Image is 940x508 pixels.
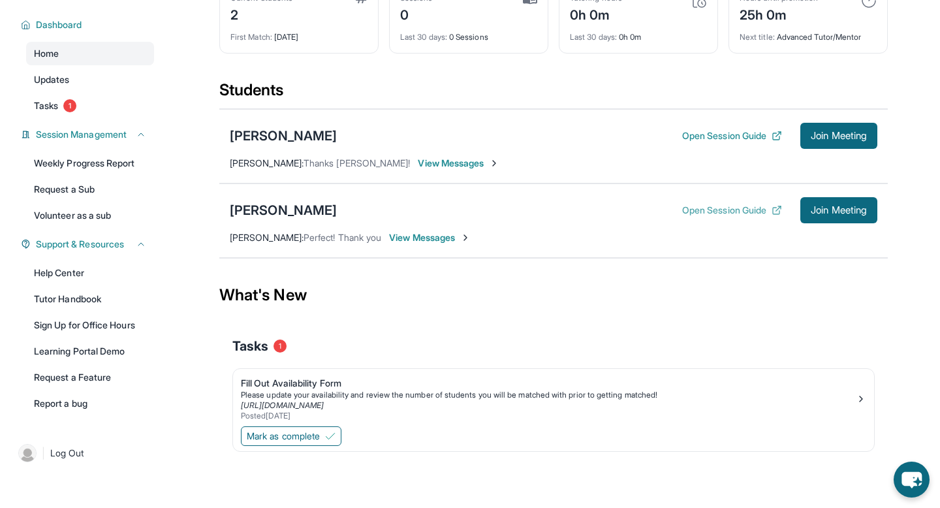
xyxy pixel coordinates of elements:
[274,340,287,353] span: 1
[800,197,877,223] button: Join Meeting
[26,151,154,175] a: Weekly Progress Report
[740,32,775,42] span: Next title :
[304,232,381,243] span: Perfect! Thank you
[233,369,874,424] a: Fill Out Availability FormPlease update your availability and review the number of students you w...
[304,157,410,168] span: Thanks [PERSON_NAME]!
[570,3,622,24] div: 0h 0m
[26,340,154,363] a: Learning Portal Demo
[740,24,877,42] div: Advanced Tutor/Mentor
[460,232,471,243] img: Chevron-Right
[26,68,154,91] a: Updates
[230,24,368,42] div: [DATE]
[418,157,499,170] span: View Messages
[26,287,154,311] a: Tutor Handbook
[34,99,58,112] span: Tasks
[230,32,272,42] span: First Match :
[230,127,337,145] div: [PERSON_NAME]
[811,132,867,140] span: Join Meeting
[894,462,930,498] button: chat-button
[219,266,888,324] div: What's New
[800,123,877,149] button: Join Meeting
[230,157,304,168] span: [PERSON_NAME] :
[241,377,856,390] div: Fill Out Availability Form
[682,204,782,217] button: Open Session Guide
[489,158,499,168] img: Chevron-Right
[31,238,146,251] button: Support & Resources
[31,128,146,141] button: Session Management
[18,444,37,462] img: user-img
[325,431,336,441] img: Mark as complete
[26,42,154,65] a: Home
[36,128,127,141] span: Session Management
[26,366,154,389] a: Request a Feature
[241,400,324,410] a: [URL][DOMAIN_NAME]
[400,3,433,24] div: 0
[230,201,337,219] div: [PERSON_NAME]
[34,47,59,60] span: Home
[26,178,154,201] a: Request a Sub
[219,80,888,108] div: Students
[232,337,268,355] span: Tasks
[241,390,856,400] div: Please update your availability and review the number of students you will be matched with prior ...
[26,392,154,415] a: Report a bug
[26,94,154,118] a: Tasks1
[63,99,76,112] span: 1
[26,261,154,285] a: Help Center
[247,430,320,443] span: Mark as complete
[13,439,154,468] a: |Log Out
[740,3,818,24] div: 25h 0m
[570,32,617,42] span: Last 30 days :
[26,313,154,337] a: Sign Up for Office Hours
[50,447,84,460] span: Log Out
[241,411,856,421] div: Posted [DATE]
[389,231,471,244] span: View Messages
[36,18,82,31] span: Dashboard
[31,18,146,31] button: Dashboard
[36,238,124,251] span: Support & Resources
[230,3,292,24] div: 2
[42,445,45,461] span: |
[230,232,304,243] span: [PERSON_NAME] :
[570,24,707,42] div: 0h 0m
[400,32,447,42] span: Last 30 days :
[26,204,154,227] a: Volunteer as a sub
[241,426,341,446] button: Mark as complete
[811,206,867,214] span: Join Meeting
[34,73,70,86] span: Updates
[682,129,782,142] button: Open Session Guide
[400,24,537,42] div: 0 Sessions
